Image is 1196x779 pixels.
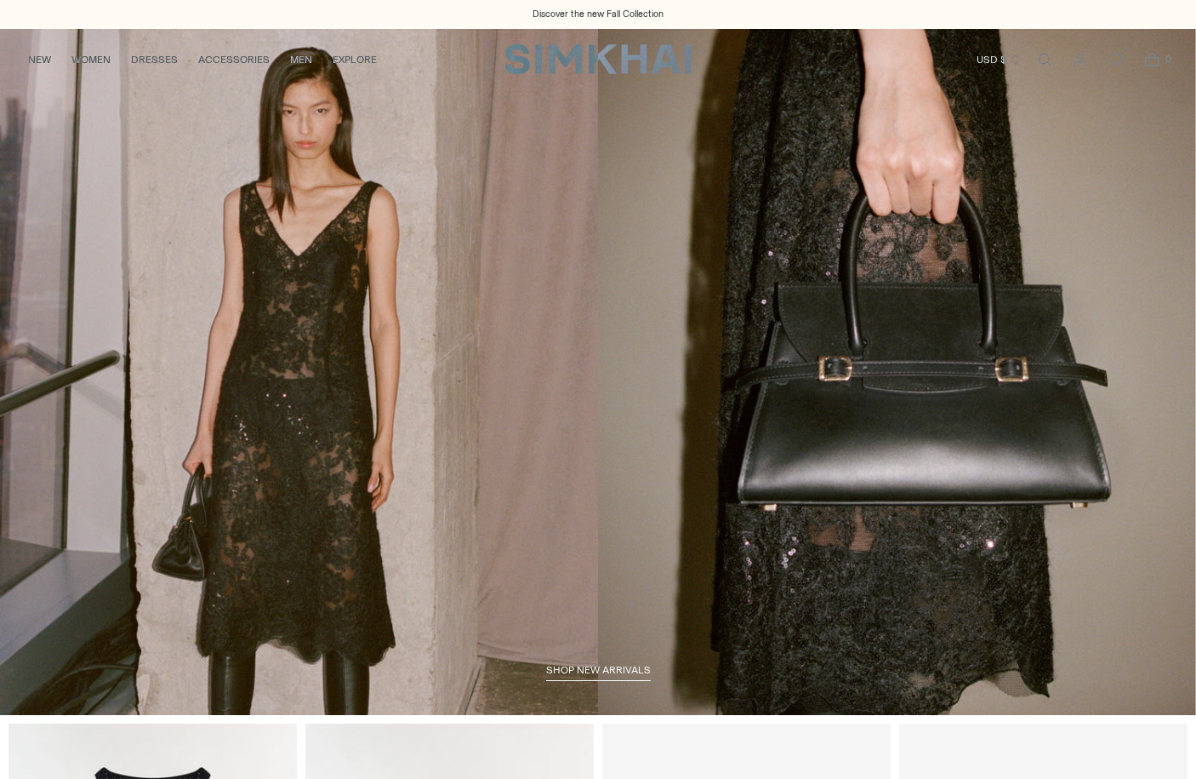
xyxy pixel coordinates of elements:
a: MEN [290,41,312,78]
a: SIMKHAI [504,43,692,76]
a: Discover the new Fall Collection [533,8,663,21]
a: NEW [28,41,51,78]
span: shop new arrivals [546,664,651,676]
a: Open cart modal [1135,43,1169,77]
span: 0 [1160,51,1176,66]
a: Go to the account page [1063,43,1097,77]
a: ACCESSORIES [198,41,270,78]
button: USD $ [977,41,1022,78]
a: Wishlist [1099,43,1133,77]
a: EXPLORE [333,41,377,78]
a: WOMEN [71,41,111,78]
a: DRESSES [131,41,178,78]
a: Open search modal [1028,43,1062,77]
a: shop new arrivals [546,664,651,681]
